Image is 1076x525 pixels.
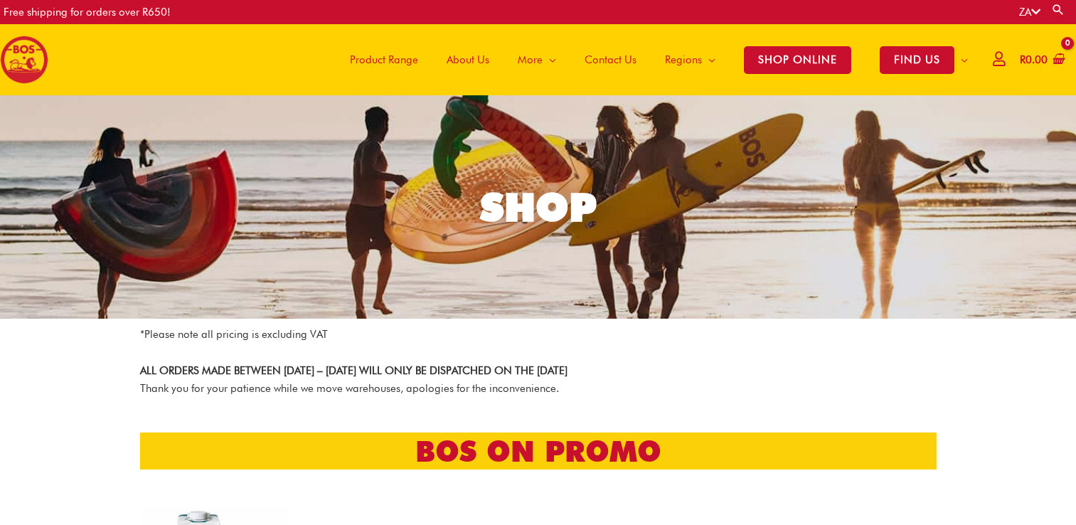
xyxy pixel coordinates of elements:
[570,24,651,95] a: Contact Us
[651,24,730,95] a: Regions
[140,364,568,377] strong: ALL ORDERS MADE BETWEEN [DATE] – [DATE] WILL ONLY BE DISPATCHED ON THE [DATE]
[432,24,504,95] a: About Us
[447,38,489,81] span: About Us
[504,24,570,95] a: More
[325,24,982,95] nav: Site Navigation
[1019,6,1040,18] a: ZA
[336,24,432,95] a: Product Range
[140,433,937,470] h2: bos on promo
[1020,53,1048,66] bdi: 0.00
[585,38,636,81] span: Contact Us
[1020,53,1026,66] span: R
[665,38,702,81] span: Regions
[1051,3,1065,16] a: Search button
[744,46,851,74] span: SHOP ONLINE
[730,24,865,95] a: SHOP ONLINE
[140,362,937,398] p: Thank you for your patience while we move warehouses, apologies for the inconvenience.
[140,326,937,344] p: *Please note all pricing is excluding VAT
[880,46,954,74] span: FIND US
[350,38,418,81] span: Product Range
[1017,44,1065,76] a: View Shopping Cart, empty
[518,38,543,81] span: More
[480,188,597,227] div: SHOP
